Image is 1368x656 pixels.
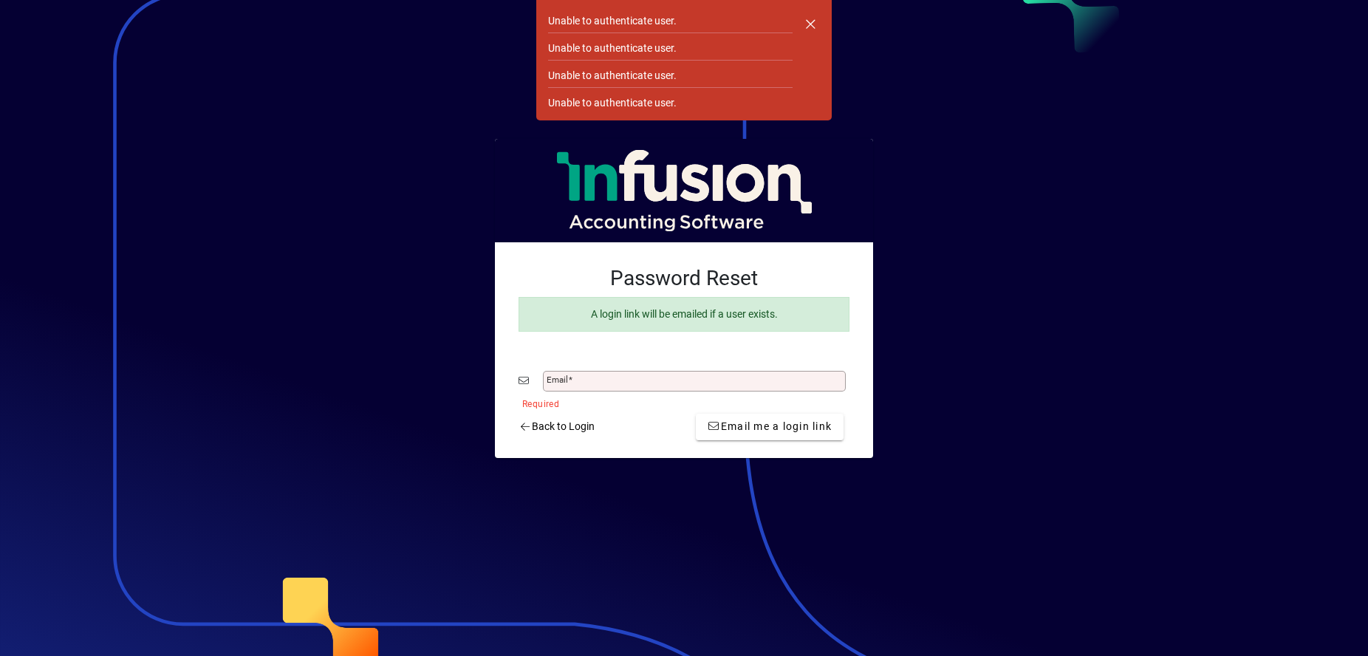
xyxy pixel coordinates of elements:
[519,266,849,291] h2: Password Reset
[513,414,601,440] a: Back to Login
[547,375,568,385] mat-label: Email
[522,395,838,411] mat-error: Required
[548,68,677,83] div: Unable to authenticate user.
[793,6,828,41] button: Dismiss
[548,95,677,111] div: Unable to authenticate user.
[519,297,849,332] div: A login link will be emailed if a user exists.
[548,41,677,56] div: Unable to authenticate user.
[708,419,832,434] span: Email me a login link
[519,419,595,434] span: Back to Login
[696,414,844,440] button: Email me a login link
[548,13,677,29] div: Unable to authenticate user.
